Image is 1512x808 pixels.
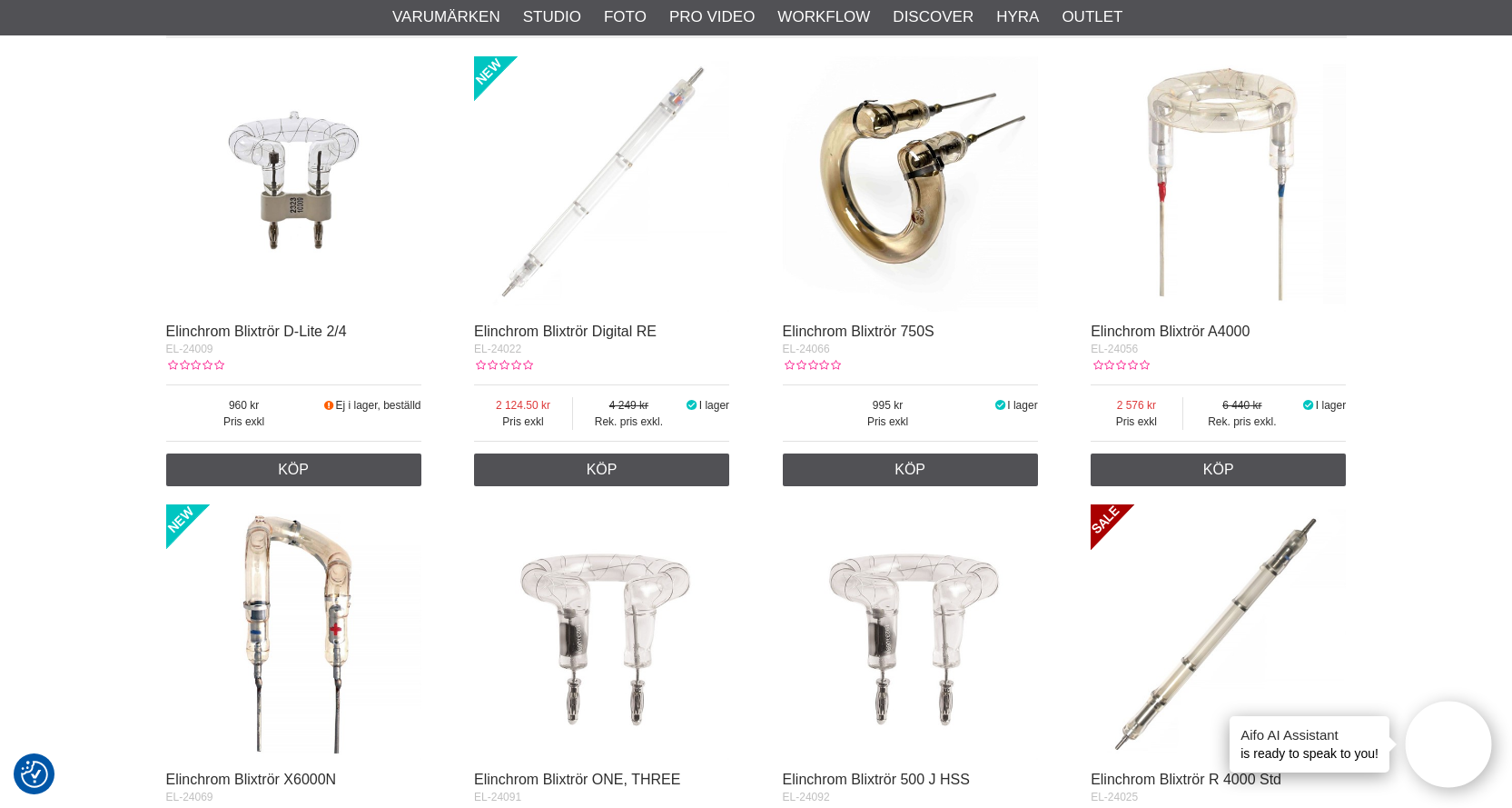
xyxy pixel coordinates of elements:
[166,324,347,339] a: Elinchrom Blixtrör D-Lite 2/4
[996,5,1039,29] a: Hyra
[322,399,336,412] i: Beställd
[166,56,421,312] img: Elinchrom Blixtrör D-Lite 2/4
[1301,399,1316,412] i: I lager
[1091,504,1346,760] img: Elinchrom Blixtrör R 4000 Std
[166,791,213,803] span: EL-24069
[699,399,729,412] span: I lager
[777,5,870,29] a: Workflow
[1183,397,1301,414] span: 6 440
[474,397,572,414] span: 2 124.50
[783,791,830,803] span: EL-24092
[166,414,322,430] span: Pris exkl
[783,357,841,374] div: Kundbetyg: 0
[166,454,421,486] a: Köp
[166,772,337,787] a: Elinchrom Blixtrör X6000N
[474,343,521,355] span: EL-24022
[474,454,729,486] a: Köp
[1316,399,1346,412] span: I lager
[1240,725,1379,744] h4: Aifo AI Assistant
[783,772,970,787] a: Elinchrom Blixtrör 500 J HSS
[1091,357,1149,374] div: Kundbetyg: 0
[474,791,521,803] span: EL-24091
[474,56,729,312] img: Elinchrom Blixtrör Digital RE
[1007,399,1037,412] span: I lager
[166,504,421,760] img: Elinchrom Blixtrör X6000N
[783,414,993,430] span: Pris exkl
[166,343,213,355] span: EL-24009
[604,5,647,29] a: Foto
[685,399,699,412] i: I lager
[1091,343,1138,355] span: EL-24056
[669,5,755,29] a: Pro Video
[1230,716,1389,773] div: is ready to speak to you!
[783,504,1038,760] img: Elinchrom Blixtrör 500 J HSS
[1091,397,1181,414] span: 2 576
[335,399,420,412] span: Ej i lager, beställd
[783,343,830,355] span: EL-24066
[474,772,680,787] a: Elinchrom Blixtrör ONE, THREE
[1091,414,1181,430] span: Pris exkl
[21,758,48,791] button: Samtyckesinställningar
[166,357,224,374] div: Kundbetyg: 0
[783,454,1038,486] a: Köp
[21,761,48,788] img: Revisit consent button
[474,504,729,760] img: Elinchrom Blixtrör ONE, THREE
[783,324,934,339] a: Elinchrom Blixtrör 750S
[1091,454,1346,486] a: Köp
[893,5,973,29] a: Discover
[474,357,532,374] div: Kundbetyg: 0
[392,5,500,29] a: Varumärken
[1091,56,1346,312] img: Elinchrom Blixtrör A4000
[573,397,685,414] span: 4 249
[1091,324,1250,339] a: Elinchrom Blixtrör A4000
[783,56,1038,312] img: Elinchrom Blixtrör 750S
[1062,5,1122,29] a: Outlet
[166,397,322,414] span: 960
[573,414,685,430] span: Rek. pris exkl.
[474,414,572,430] span: Pris exkl
[1183,414,1301,430] span: Rek. pris exkl.
[523,5,581,29] a: Studio
[1091,772,1281,787] a: Elinchrom Blixtrör R 4000 Std
[993,399,1008,412] i: I lager
[783,397,993,414] span: 995
[474,324,657,339] a: Elinchrom Blixtrör Digital RE
[1091,791,1138,803] span: EL-24025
